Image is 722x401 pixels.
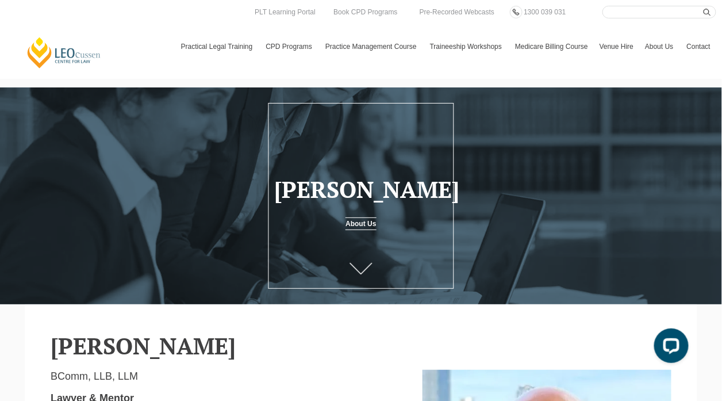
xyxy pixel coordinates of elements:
a: Practice Management Course [320,30,424,63]
a: 1300 039 031 [521,6,569,18]
a: Medicare Billing Course [509,30,594,63]
a: Book CPD Programs [331,6,400,18]
iframe: LiveChat chat widget [645,324,693,372]
a: Venue Hire [594,30,639,63]
a: About Us [345,217,376,230]
a: Pre-Recorded Webcasts [417,6,498,18]
a: Traineeship Workshops [424,30,509,63]
h2: [PERSON_NAME] [51,333,671,358]
span: 1300 039 031 [524,8,566,16]
a: Contact [681,30,716,63]
a: PLT Learning Portal [252,6,318,18]
a: CPD Programs [260,30,320,63]
a: [PERSON_NAME] Centre for Law [26,36,102,69]
a: Practical Legal Training [175,30,260,63]
p: BComm, LLB, LLM [51,370,405,383]
h1: [PERSON_NAME] [274,177,447,202]
a: About Us [639,30,681,63]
